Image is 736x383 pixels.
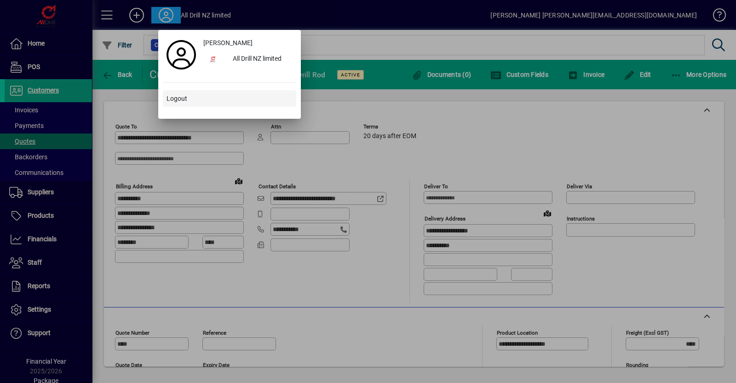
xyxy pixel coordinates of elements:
button: Logout [163,90,296,107]
div: All Drill NZ limited [225,51,296,68]
a: [PERSON_NAME] [200,35,296,51]
span: [PERSON_NAME] [203,38,253,48]
button: All Drill NZ limited [200,51,296,68]
span: Logout [167,94,187,104]
a: Profile [163,46,200,63]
